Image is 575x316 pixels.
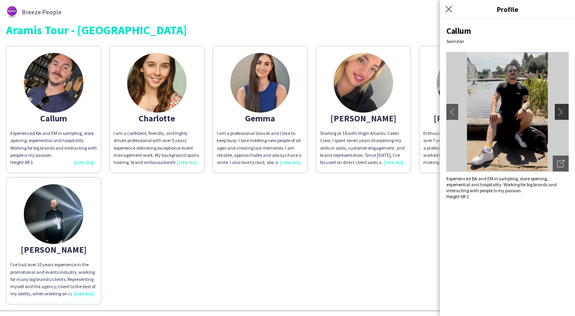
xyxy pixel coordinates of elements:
[217,130,303,166] div: I am a professional dancer and I love to keep busy. I love meeting new people of all ages and cre...
[423,115,510,122] div: [PERSON_NAME]
[446,176,557,193] span: Experienced BA and EM in sampling, store opening, experiential and hospitality. Working for big b...
[440,4,575,14] h3: Profile
[10,246,97,253] div: [PERSON_NAME]
[114,130,200,166] p: I am a confident, friendly, and highly driven professional with over 5 years’ experience deliveri...
[10,130,97,158] span: Experienced BA and EM in sampling, store opening, experiential and hospitality. Working for big b...
[6,24,569,36] div: Aramis Tour - [GEOGRAPHIC_DATA]
[22,8,62,16] span: Breeze People
[114,115,200,122] div: Charlotte
[10,159,33,165] span: Height 6ft 1
[6,6,18,18] img: thumb-62876bd588459.png
[553,156,569,172] div: Open photos pop-in
[437,53,496,113] img: thumb-6484e59ce0fe5.jpeg
[334,53,393,113] img: thumb-673385a389c29.jpeg
[446,52,569,172] img: Crew avatar or photo
[320,115,407,122] div: [PERSON_NAME]
[423,130,509,165] span: Enthusiastic and energetic individual with over 7 years of promotional experience also a professi...
[320,130,407,166] div: Starting at 18 with Virgin Atlantic Cabin Crew, I spent seven years sharpening my skills in sales...
[24,53,83,113] img: thumb-a75ad81d-69a4-46a5-b25b-ba31c9647926.png
[446,38,569,44] div: Swindon
[127,53,187,113] img: thumb-61846364a4b55.jpeg
[24,184,83,244] img: thumb-65199ab7a0b2e.jpeg
[446,193,469,199] span: Height 6ft 1
[10,115,97,122] div: Callum
[217,115,303,122] div: Gemma
[446,25,569,36] div: Callum
[230,53,290,113] img: thumb-68a5f6c3da8c7.jpg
